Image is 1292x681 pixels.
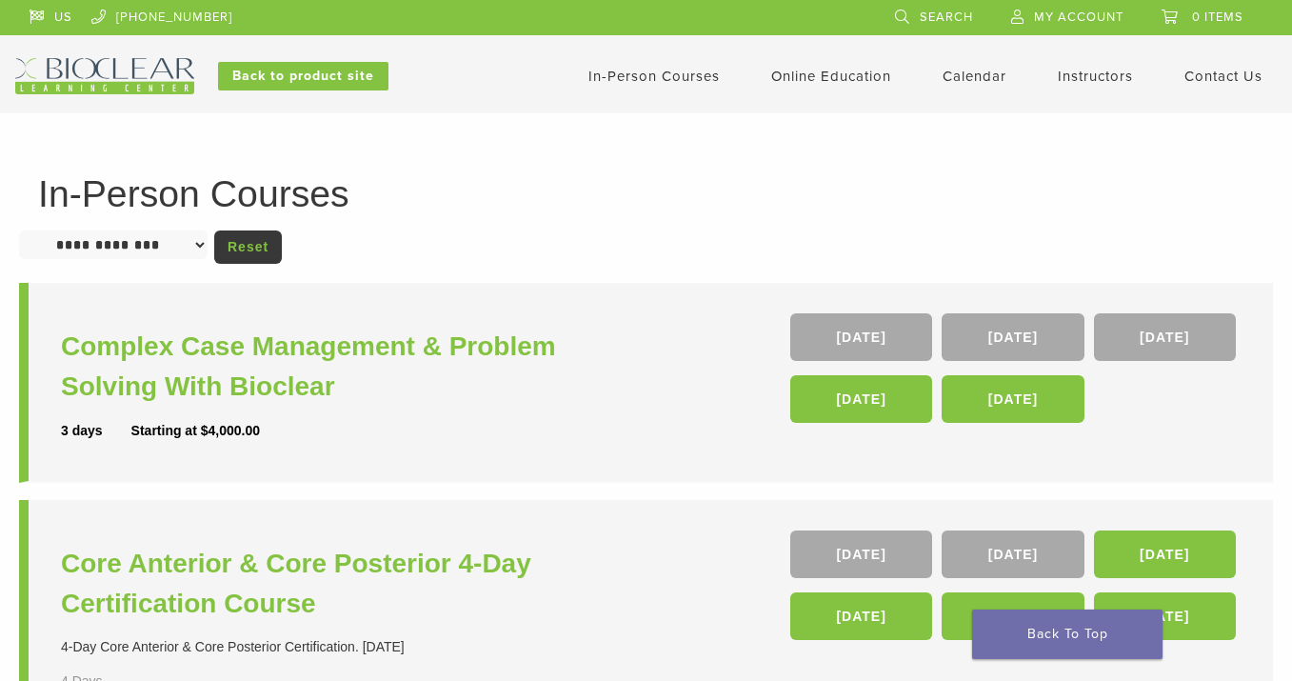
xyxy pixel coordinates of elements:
a: [DATE] [790,375,932,423]
a: Calendar [943,68,1006,85]
span: Search [920,10,973,25]
img: Bioclear [15,58,194,94]
h1: In-Person Courses [38,175,1254,212]
div: 4-Day Core Anterior & Core Posterior Certification. [DATE] [61,637,651,657]
a: [DATE] [942,592,1083,640]
a: Online Education [771,68,891,85]
a: Core Anterior & Core Posterior 4-Day Certification Course [61,544,651,624]
div: , , , , , [790,531,1241,650]
a: [DATE] [790,313,932,361]
div: 3 days [61,421,131,441]
a: [DATE] [942,531,1083,578]
a: Back to product site [218,62,388,90]
a: [DATE] [1094,313,1236,361]
span: 0 items [1192,10,1243,25]
div: , , , , [790,313,1241,432]
a: Back To Top [972,610,1163,659]
a: Contact Us [1184,68,1262,85]
span: My Account [1034,10,1123,25]
a: [DATE] [942,313,1083,361]
a: [DATE] [942,375,1083,423]
a: Reset [214,230,282,264]
a: In-Person Courses [588,68,720,85]
a: [DATE] [1094,592,1236,640]
div: Starting at $4,000.00 [131,421,260,441]
a: Complex Case Management & Problem Solving With Bioclear [61,327,651,407]
a: [DATE] [790,592,932,640]
a: [DATE] [1094,531,1236,578]
a: Instructors [1058,68,1133,85]
a: [DATE] [790,531,932,578]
